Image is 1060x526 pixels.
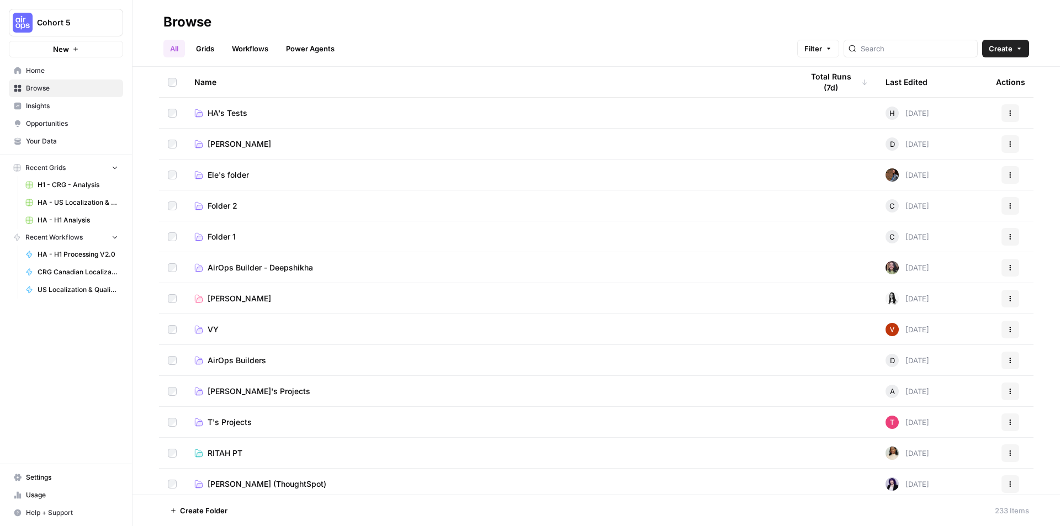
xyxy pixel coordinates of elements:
span: A [890,386,895,397]
a: VY [194,324,785,335]
span: Insights [26,101,118,111]
span: [PERSON_NAME] [208,293,271,304]
div: Total Runs (7d) [803,67,868,97]
div: [DATE] [886,385,929,398]
button: Create Folder [163,502,234,519]
span: [PERSON_NAME] (ThoughtSpot) [208,479,326,490]
span: Home [26,66,118,76]
span: D [890,139,895,150]
div: [DATE] [886,447,929,460]
a: RITAH PT [194,448,785,459]
span: Opportunities [26,119,118,129]
a: Workflows [225,40,275,57]
div: 233 Items [995,505,1029,516]
img: tzasfqpy46zz9dbmxk44r2ls5vap [886,477,899,491]
span: HA - H1 Analysis [38,215,118,225]
a: T's Projects [194,417,785,428]
img: o8jycqk5wmo6vs6v01tpw4ssccra [886,323,899,336]
div: [DATE] [886,137,929,151]
a: AirOps Builders [194,355,785,366]
div: [DATE] [886,199,929,212]
span: Folder 1 [208,231,236,242]
span: Settings [26,472,118,482]
div: [DATE] [886,168,929,182]
a: Folder 1 [194,231,785,242]
span: Create [989,43,1013,54]
a: H1 - CRG - Analysis [20,176,123,194]
div: Browse [163,13,211,31]
span: AirOps Builders [208,355,266,366]
button: Recent Workflows [9,229,123,246]
a: Ele's folder [194,169,785,180]
img: zka6akx770trzh69562he2ydpv4t [886,292,899,305]
span: VY [208,324,219,335]
a: [PERSON_NAME] [194,139,785,150]
div: Actions [996,67,1025,97]
a: Power Agents [279,40,341,57]
span: Usage [26,490,118,500]
span: Cohort 5 [37,17,104,28]
button: Recent Grids [9,160,123,176]
span: H1 - CRG - Analysis [38,180,118,190]
a: CRG Canadian Localization & Quality Check [20,263,123,281]
span: RITAH PT [208,448,242,459]
div: [DATE] [886,261,929,274]
a: Folder 2 [194,200,785,211]
span: Help + Support [26,508,118,518]
img: awj6ga5l37uips87mhndydh57ioo [886,168,899,182]
img: 03va8147u79ydy9j8hf8ees2u029 [886,447,899,460]
span: US Localization & Quality Check [38,285,118,295]
span: C [889,200,895,211]
a: Browse [9,79,123,97]
a: US Localization & Quality Check [20,281,123,299]
a: Opportunities [9,115,123,132]
div: [DATE] [886,323,929,336]
span: Folder 2 [208,200,237,211]
span: CRG Canadian Localization & Quality Check [38,267,118,277]
a: All [163,40,185,57]
button: Create [982,40,1029,57]
div: [DATE] [886,230,929,243]
a: [PERSON_NAME]'s Projects [194,386,785,397]
div: Last Edited [886,67,928,97]
div: [DATE] [886,354,929,367]
span: C [889,231,895,242]
span: HA - US Localization & Quality Check [38,198,118,208]
span: Create Folder [180,505,227,516]
a: [PERSON_NAME] (ThoughtSpot) [194,479,785,490]
span: Recent Grids [25,163,66,173]
a: AirOps Builder - Deepshikha [194,262,785,273]
span: Ele's folder [208,169,249,180]
span: Filter [804,43,822,54]
img: nd6c3fyh5vwa1zwnscpeh1pc14al [886,416,899,429]
a: HA - H1 Processing V2.0 [20,246,123,263]
button: Help + Support [9,504,123,522]
span: T's Projects [208,417,252,428]
a: Your Data [9,132,123,150]
span: D [890,355,895,366]
a: Settings [9,469,123,486]
img: e6jku8bei7w65twbz9tngar3gsjq [886,261,899,274]
button: Filter [797,40,839,57]
a: HA - H1 Analysis [20,211,123,229]
a: Home [9,62,123,79]
div: Name [194,67,785,97]
input: Search [861,43,973,54]
div: [DATE] [886,107,929,120]
span: HA's Tests [208,108,247,119]
span: Browse [26,83,118,93]
span: [PERSON_NAME] [208,139,271,150]
div: [DATE] [886,416,929,429]
a: HA - US Localization & Quality Check [20,194,123,211]
span: Your Data [26,136,118,146]
span: H [889,108,895,119]
div: [DATE] [886,292,929,305]
img: Cohort 5 Logo [13,13,33,33]
button: New [9,41,123,57]
span: New [53,44,69,55]
button: Workspace: Cohort 5 [9,9,123,36]
div: [DATE] [886,477,929,491]
span: Recent Workflows [25,232,83,242]
a: HA's Tests [194,108,785,119]
a: Usage [9,486,123,504]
